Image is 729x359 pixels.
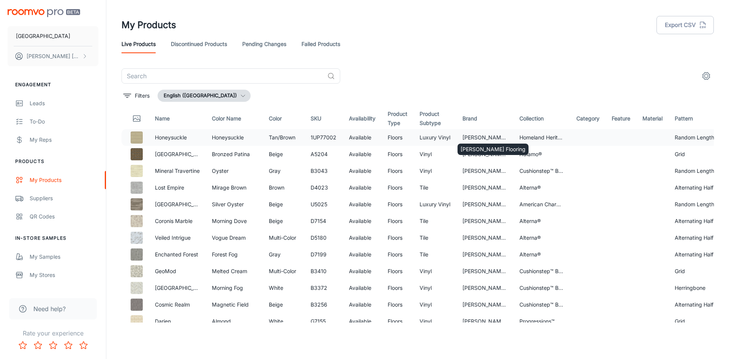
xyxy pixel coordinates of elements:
[6,329,100,338] p: Rate your experience
[263,263,305,280] td: Multi-Color
[30,117,98,126] div: To-do
[16,32,70,40] p: [GEOGRAPHIC_DATA]
[30,212,98,221] div: QR Codes
[121,90,151,102] button: filter
[263,280,305,296] td: White
[513,179,570,196] td: Alterna®
[263,179,305,196] td: Brown
[155,234,200,242] p: Veiled Intrigue
[305,229,343,246] td: D5180
[669,246,720,263] td: Alternating Half
[606,108,636,129] th: Feature
[155,300,200,309] p: Cosmic Realm
[263,296,305,313] td: Beige
[305,246,343,263] td: D7199
[343,179,382,196] td: Available
[382,179,413,196] td: Floors
[513,246,570,263] td: Alterna®
[206,229,263,246] td: Vogue Dream
[669,163,720,179] td: Random Length
[8,46,98,66] button: [PERSON_NAME] [PERSON_NAME]
[135,92,150,100] p: Filters
[8,26,98,46] button: [GEOGRAPHIC_DATA]
[263,246,305,263] td: Gray
[413,129,456,146] td: Luxury Vinyl
[513,196,570,213] td: American Charm™ 6
[382,196,413,213] td: Floors
[456,263,513,280] td: [PERSON_NAME] Flooring
[513,296,570,313] td: Cushionstep™ Better
[669,196,720,213] td: Random Length
[206,296,263,313] td: Magnetic Field
[513,263,570,280] td: Cushionstep™ Better
[155,284,200,292] p: [GEOGRAPHIC_DATA]
[46,338,61,353] button: Rate 3 star
[305,146,343,163] td: A5204
[206,146,263,163] td: Bronzed Patina
[263,213,305,229] td: Beige
[456,246,513,263] td: [PERSON_NAME] Flooring
[382,108,413,129] th: Product Type
[305,263,343,280] td: B3410
[669,280,720,296] td: Herringbone
[30,194,98,202] div: Suppliers
[456,108,513,129] th: Brand
[343,263,382,280] td: Available
[30,271,98,279] div: My Stores
[8,9,80,17] img: Roomvo PRO Beta
[456,213,513,229] td: [PERSON_NAME] Flooring
[305,280,343,296] td: B3372
[305,129,343,146] td: 1UP77002
[669,313,720,330] td: Grid
[669,296,720,313] td: Alternating Half
[513,313,570,330] td: Progressions™
[301,35,340,53] a: Failed Products
[263,129,305,146] td: Tan/Brown
[413,213,456,229] td: Tile
[33,304,66,313] span: Need help?
[171,35,227,53] a: Discontinued Products
[155,267,200,275] p: GeoMod
[382,296,413,313] td: Floors
[669,129,720,146] td: Random Length
[456,129,513,146] td: [PERSON_NAME] Flooring
[263,163,305,179] td: Gray
[206,179,263,196] td: Mirage Brown
[121,35,156,53] a: Live Products
[413,229,456,246] td: Tile
[413,280,456,296] td: Vinyl
[158,90,251,102] button: English ([GEOGRAPHIC_DATA])
[456,179,513,196] td: [PERSON_NAME] Flooring
[413,108,456,129] th: Product Subtype
[206,196,263,213] td: Silver Oyster
[30,176,98,184] div: My Products
[242,35,286,53] a: Pending Changes
[669,146,720,163] td: Grid
[382,213,413,229] td: Floors
[382,129,413,146] td: Floors
[155,150,200,158] p: [GEOGRAPHIC_DATA]
[343,108,382,129] th: Availability
[343,229,382,246] td: Available
[456,280,513,296] td: [PERSON_NAME] Flooring
[30,338,46,353] button: Rate 2 star
[206,213,263,229] td: Morning Dove
[263,313,305,330] td: White
[15,338,30,353] button: Rate 1 star
[699,68,714,84] button: settings
[263,229,305,246] td: Multi-Color
[121,18,176,32] h1: My Products
[155,317,200,326] p: Darien
[206,108,263,129] th: Color Name
[343,296,382,313] td: Available
[669,213,720,229] td: Alternating Half
[456,296,513,313] td: [PERSON_NAME] Flooring
[513,280,570,296] td: Cushionstep™ Better
[343,213,382,229] td: Available
[76,338,91,353] button: Rate 5 star
[656,16,714,34] button: Export CSV
[61,338,76,353] button: Rate 4 star
[456,146,513,163] td: [PERSON_NAME] Flooring
[206,280,263,296] td: Morning Fog
[305,108,343,129] th: SKU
